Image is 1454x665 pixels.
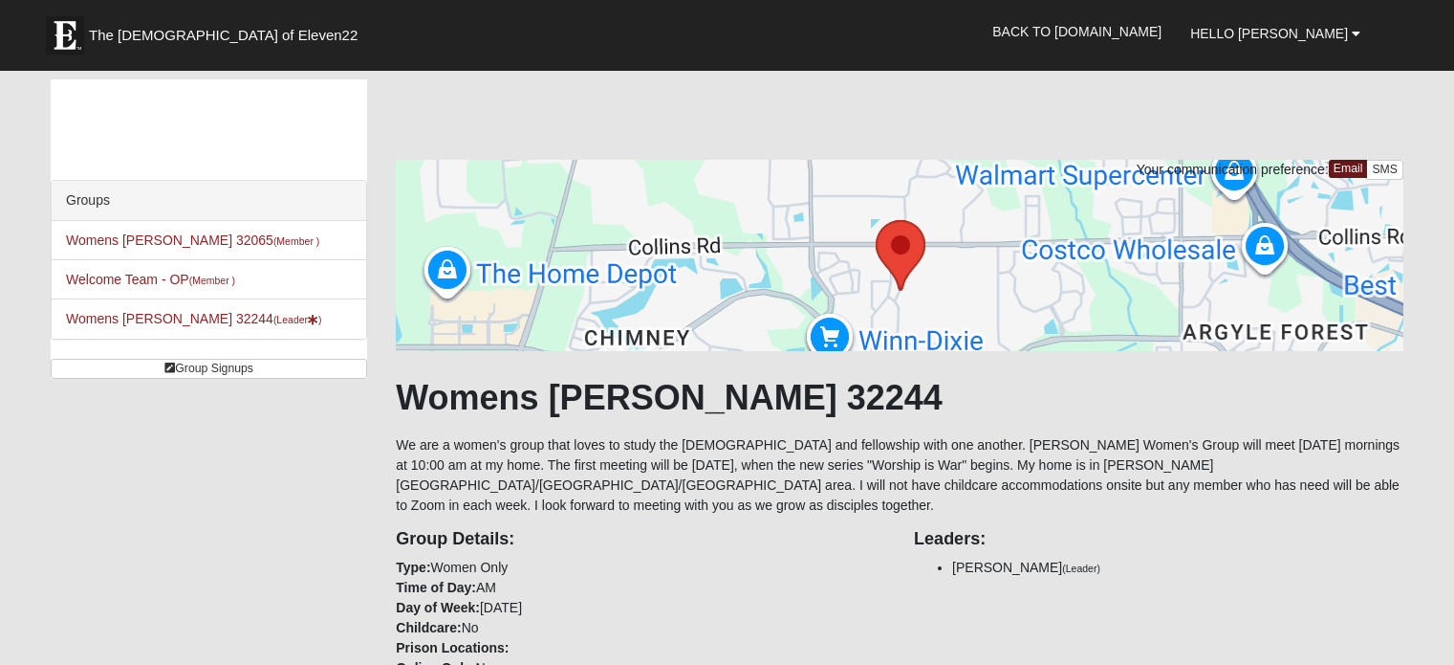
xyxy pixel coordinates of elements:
[52,181,366,221] div: Groups
[273,235,319,247] small: (Member )
[36,7,419,55] a: The [DEMOGRAPHIC_DATA] of Eleven22
[66,233,319,248] a: Womens [PERSON_NAME] 32065(Member )
[1062,563,1100,574] small: (Leader)
[396,529,885,550] h4: Group Details:
[66,311,322,326] a: Womens [PERSON_NAME] 32244(Leader)
[396,600,480,615] strong: Day of Week:
[1176,10,1375,57] a: Hello [PERSON_NAME]
[396,620,461,635] strong: Childcare:
[66,272,235,287] a: Welcome Team - OP(Member )
[46,16,84,55] img: Eleven22 logo
[396,580,476,595] strong: Time of Day:
[189,275,235,286] small: (Member )
[914,529,1403,550] h4: Leaders:
[396,560,430,575] strong: Type:
[89,26,358,45] span: The [DEMOGRAPHIC_DATA] of Eleven22
[1366,160,1403,180] a: SMS
[1190,26,1348,41] span: Hello [PERSON_NAME]
[396,377,1403,418] h1: Womens [PERSON_NAME] 32244
[952,558,1403,578] li: [PERSON_NAME]
[1137,162,1329,177] span: Your communication preference:
[273,314,322,325] small: (Leader )
[1329,160,1368,178] a: Email
[978,8,1176,55] a: Back to [DOMAIN_NAME]
[51,359,367,379] a: Group Signups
